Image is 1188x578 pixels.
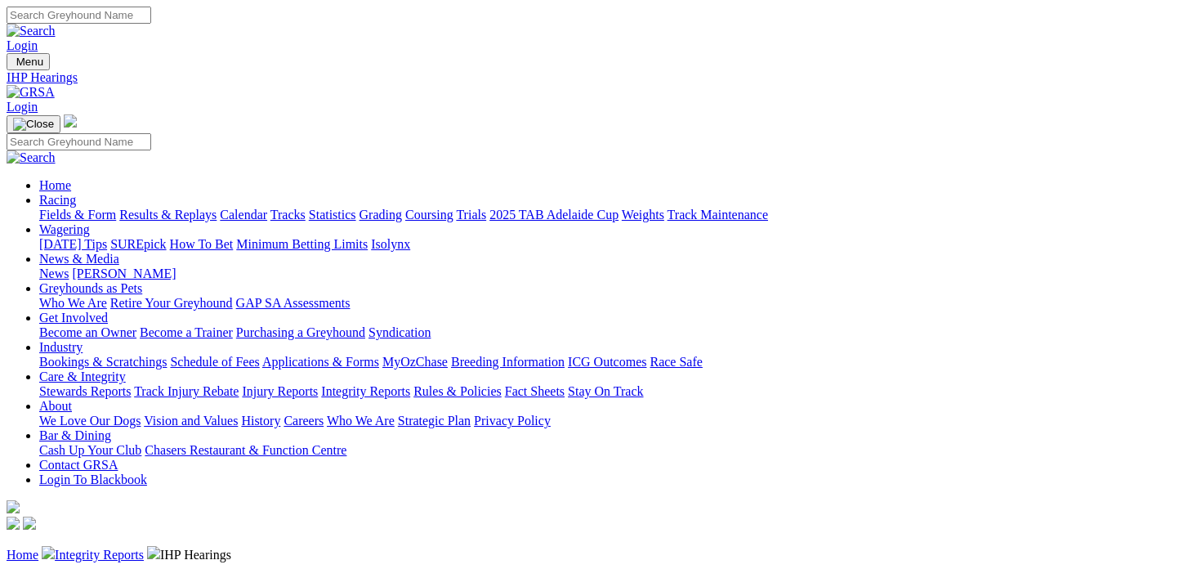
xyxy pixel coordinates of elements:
a: Contact GRSA [39,458,118,472]
a: [PERSON_NAME] [72,267,176,280]
a: Industry [39,340,83,354]
a: ICG Outcomes [568,355,646,369]
a: Isolynx [371,237,410,251]
a: Injury Reports [242,384,318,398]
a: IHP Hearings [7,70,1181,85]
a: Get Involved [39,311,108,325]
a: Integrity Reports [321,384,410,398]
input: Search [7,133,151,150]
a: Login [7,100,38,114]
a: Breeding Information [451,355,565,369]
a: Tracks [270,208,306,222]
img: Search [7,150,56,165]
button: Toggle navigation [7,115,60,133]
a: Cash Up Your Club [39,443,141,457]
a: Syndication [368,325,431,339]
a: Home [7,548,38,562]
a: Who We Are [39,296,107,310]
a: 2025 TAB Adelaide Cup [489,208,619,222]
a: About [39,399,72,413]
img: Close [13,118,54,131]
a: Track Injury Rebate [134,384,239,398]
a: Minimum Betting Limits [236,237,368,251]
a: Calendar [220,208,267,222]
img: logo-grsa-white.png [64,114,77,128]
div: Get Involved [39,325,1181,340]
a: Bar & Dining [39,428,111,442]
img: GRSA [7,85,55,100]
input: Search [7,7,151,24]
a: Stewards Reports [39,384,131,398]
a: Wagering [39,222,90,236]
div: About [39,414,1181,428]
a: Greyhounds as Pets [39,281,142,295]
a: Applications & Forms [262,355,379,369]
a: Schedule of Fees [170,355,259,369]
a: Chasers Restaurant & Function Centre [145,443,346,457]
span: Menu [16,56,43,68]
a: Careers [284,414,324,428]
a: Retire Your Greyhound [110,296,233,310]
a: Become a Trainer [140,325,233,339]
a: Who We Are [327,414,395,428]
a: Care & Integrity [39,370,126,383]
div: Racing [39,208,1181,222]
a: Coursing [405,208,453,222]
a: News [39,267,69,280]
button: Toggle navigation [7,53,50,70]
img: chevron-right.svg [147,546,160,559]
a: MyOzChase [382,355,448,369]
a: Results & Replays [119,208,217,222]
img: logo-grsa-white.png [7,500,20,513]
div: Care & Integrity [39,384,1181,399]
div: Greyhounds as Pets [39,296,1181,311]
a: Race Safe [650,355,702,369]
a: GAP SA Assessments [236,296,351,310]
a: Track Maintenance [668,208,768,222]
div: News & Media [39,267,1181,281]
div: Wagering [39,237,1181,252]
img: facebook.svg [7,517,20,530]
a: Stay On Track [568,384,643,398]
a: Login To Blackbook [39,473,147,486]
a: [DATE] Tips [39,237,107,251]
a: Grading [360,208,402,222]
a: News & Media [39,252,119,266]
a: Bookings & Scratchings [39,355,167,369]
a: Trials [456,208,486,222]
img: Search [7,24,56,38]
a: Vision and Values [144,414,238,428]
a: Fact Sheets [505,384,565,398]
a: How To Bet [170,237,234,251]
a: Privacy Policy [474,414,551,428]
a: Racing [39,193,76,207]
a: History [241,414,280,428]
div: Bar & Dining [39,443,1181,458]
a: We Love Our Dogs [39,414,141,428]
img: chevron-right.svg [42,546,55,559]
a: SUREpick [110,237,166,251]
img: twitter.svg [23,517,36,530]
a: Rules & Policies [413,384,502,398]
a: Statistics [309,208,356,222]
a: Strategic Plan [398,414,471,428]
a: Become an Owner [39,325,136,339]
div: Industry [39,355,1181,370]
a: Fields & Form [39,208,116,222]
a: Home [39,178,71,192]
p: IHP Hearings [7,546,1181,562]
a: Login [7,38,38,52]
a: Purchasing a Greyhound [236,325,365,339]
a: Weights [622,208,664,222]
a: Integrity Reports [55,548,144,562]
